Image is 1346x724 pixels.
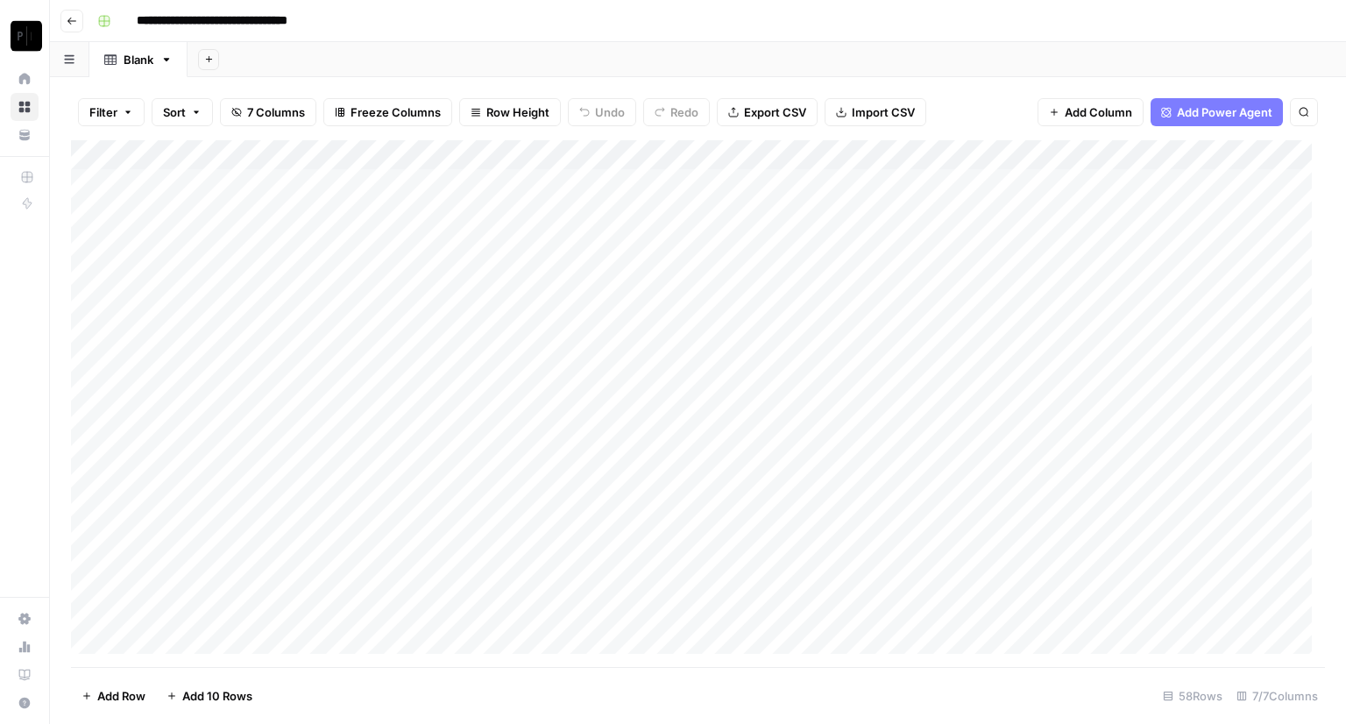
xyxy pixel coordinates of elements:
button: Help + Support [11,689,39,717]
span: Add Column [1065,103,1132,121]
span: Add Row [97,687,145,705]
button: Sort [152,98,213,126]
button: Row Height [459,98,561,126]
img: Paragon Intel - Copyediting Logo [11,20,42,52]
button: Import CSV [825,98,926,126]
span: 7 Columns [247,103,305,121]
button: Freeze Columns [323,98,452,126]
div: 7/7 Columns [1229,682,1325,710]
button: Add Power Agent [1151,98,1283,126]
span: Row Height [486,103,549,121]
button: Filter [78,98,145,126]
span: Add Power Agent [1177,103,1272,121]
span: Sort [163,103,186,121]
span: Filter [89,103,117,121]
button: Redo [643,98,710,126]
span: Export CSV [744,103,806,121]
a: Your Data [11,121,39,149]
a: Browse [11,93,39,121]
span: Redo [670,103,698,121]
span: Freeze Columns [351,103,441,121]
a: Usage [11,633,39,661]
button: Add Row [71,682,156,710]
span: Add 10 Rows [182,687,252,705]
button: Export CSV [717,98,818,126]
a: Blank [89,42,188,77]
span: Undo [595,103,625,121]
button: Add Column [1038,98,1144,126]
button: Undo [568,98,636,126]
div: 58 Rows [1156,682,1229,710]
a: Learning Hub [11,661,39,689]
span: Import CSV [852,103,915,121]
button: 7 Columns [220,98,316,126]
button: Workspace: Paragon Intel - Copyediting [11,14,39,58]
a: Settings [11,605,39,633]
a: Home [11,65,39,93]
div: Blank [124,51,153,68]
button: Add 10 Rows [156,682,263,710]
